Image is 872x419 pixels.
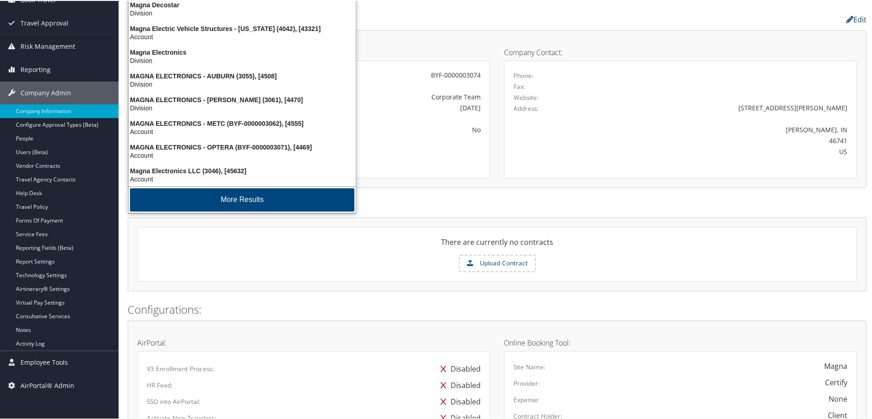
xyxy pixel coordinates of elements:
label: Site Name: [514,362,545,371]
h2: Configurations: [128,301,867,316]
div: Magna Electric Vehicle Structures - [US_STATE] (4042), [43321] [123,24,361,32]
div: Magna Electronics [123,47,361,56]
h4: Online Booking Tool: [504,338,857,346]
div: Division [123,56,361,64]
div: MAGNA ELECTRONICS - [PERSON_NAME] (3061), [4470] [123,95,361,103]
span: Employee Tools [21,350,68,373]
div: Disabled [436,376,481,393]
label: SSO into AirPortal: [147,396,200,405]
label: Provider: [514,378,540,387]
div: Corporate Team [263,91,481,101]
span: Risk Management [21,34,75,57]
div: Magna Electronics LLC (3046), [45632] [123,166,361,174]
a: Edit [846,14,867,24]
div: Disabled [436,393,481,409]
h2: Company Profile: [128,10,616,26]
div: Disabled [436,360,481,376]
div: Account [123,32,361,40]
div: MAGNA ELECTRONICS - AUBURN (3055), [4508] [123,71,361,79]
label: Phone: [514,70,534,79]
button: More Results [130,187,354,211]
span: Reporting [21,57,51,80]
div: Division [123,103,361,111]
div: Account [123,127,361,135]
label: V3 Enrollment Process: [147,363,214,372]
div: US [601,146,848,155]
div: BYF-0000003074 [263,69,481,79]
div: MAGNA ELECTRONICS - OPTERA (BYF-0000003071), [4469] [123,142,361,150]
label: Website: [514,92,539,101]
div: Account [123,174,361,182]
div: Certify [825,376,847,387]
label: Address: [514,103,539,112]
div: [STREET_ADDRESS][PERSON_NAME] [601,102,848,112]
div: [PERSON_NAME], IN [601,124,848,134]
h2: Contracts: [128,197,867,213]
span: Company Admin [21,81,71,103]
div: 46741 [601,135,848,145]
label: HR Feed: [147,380,173,389]
span: Travel Approval [21,11,68,34]
div: Division [123,79,361,88]
div: Division [123,8,361,16]
h4: Company Contact: [504,48,857,55]
div: Account [123,150,361,159]
label: Expense: [514,394,540,403]
div: Magna [824,360,847,371]
label: Fax: [514,81,525,90]
div: None [829,393,847,403]
div: MAGNA ELECTRONICS - METC (BYF-0000003062), [4555] [123,119,361,127]
h4: AirPortal: [137,338,490,346]
div: [DATE] [263,102,481,112]
div: There are currently no contracts [138,236,856,254]
span: AirPortal® Admin [21,373,74,396]
div: No [263,124,481,134]
label: Upload Contract [460,255,535,270]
